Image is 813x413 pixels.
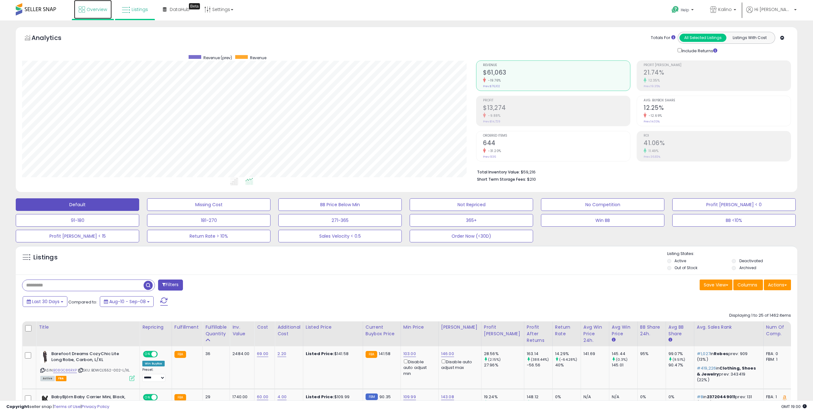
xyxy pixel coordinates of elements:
[142,361,165,366] div: Win BuyBox
[205,394,225,400] div: 29
[158,280,183,291] button: Filters
[672,198,796,211] button: Profit [PERSON_NAME] < 0
[766,394,787,400] div: FBA: 1
[739,265,756,270] label: Archived
[700,280,732,290] button: Save View
[612,324,635,337] div: Avg Win Price
[640,394,661,400] div: 0%
[486,78,501,83] small: -19.76%
[23,296,67,307] button: Last 30 Days
[306,394,358,400] div: $109.99
[667,251,797,257] p: Listing States:
[78,368,130,373] span: | SKU: BDWCL1552-002-L/XL.
[555,400,564,405] small: (0%)
[31,33,74,44] h5: Analytics
[174,394,186,401] small: FBA
[483,139,630,148] h2: 644
[674,265,697,270] label: Out of Stock
[646,149,658,153] small: 11.49%
[306,324,360,331] div: Listed Price
[205,324,227,337] div: Fulfillable Quantity
[250,55,266,60] span: Revenue
[616,357,628,362] small: (0.3%)
[527,394,552,400] div: 148.12
[766,357,787,362] div: FBM: 1
[40,351,135,380] div: ASIN:
[82,404,109,410] a: Privacy Policy
[232,351,249,357] div: 2484.00
[306,351,358,357] div: $141.58
[306,351,334,357] b: Listed Price:
[668,362,694,368] div: 90.47%
[6,404,109,410] div: seller snap | |
[132,6,148,13] span: Listings
[410,198,533,211] button: Not Repriced
[277,324,300,337] div: Additional Cost
[644,134,791,138] span: ROI
[441,394,454,400] a: 143.08
[739,258,763,263] label: Deactivated
[483,155,496,159] small: Prev: 936
[697,365,756,377] span: Clothing, Shoes & Jewelry
[486,113,500,118] small: -9.88%
[583,324,606,344] div: Avg Win Price 24h.
[203,55,232,60] span: Revenue (prev)
[541,198,664,211] button: No Competition
[697,351,759,362] p: in prev: 909 (13%)
[697,365,759,383] p: in prev: 343419 (22%)
[147,214,270,227] button: 181-270
[379,351,390,357] span: 141.58
[644,120,660,123] small: Prev: 14.03%
[379,394,391,400] span: 90.35
[754,6,792,13] span: Hi [PERSON_NAME]
[640,324,663,337] div: BB Share 24h.
[486,149,501,153] small: -31.20%
[612,351,637,357] div: 145.44
[16,230,139,242] button: Profit [PERSON_NAME] < 15
[54,404,81,410] a: Terms of Use
[527,176,536,182] span: $210
[612,337,616,343] small: Avg Win Price.
[488,357,501,362] small: (2.15%)
[144,395,151,400] span: ON
[766,324,789,337] div: Num of Comp.
[56,376,66,381] span: FBA
[441,358,476,371] div: Disable auto adjust max
[644,69,791,77] h2: 21.74%
[441,324,479,331] div: [PERSON_NAME]
[674,258,686,263] label: Active
[278,230,402,242] button: Sales Velocity < 0.5
[697,324,761,331] div: Avg. Sales Rank
[144,352,151,357] span: ON
[366,393,378,400] small: FBM
[781,404,807,410] span: 2025-10-9 19:00 GMT
[483,64,630,67] span: Revenue
[644,64,791,67] span: Profit [PERSON_NAME]
[484,362,524,368] div: 27.96%
[68,299,97,305] span: Compared to:
[644,84,660,88] small: Prev: 19.35%
[33,253,58,262] h5: Listings
[87,6,107,13] span: Overview
[668,324,691,337] div: Avg BB Share
[640,351,661,357] div: 95%
[673,47,725,54] div: Include Returns
[583,351,604,357] div: 141.69
[484,351,524,357] div: 28.56%
[483,69,630,77] h2: $61,063
[306,394,334,400] b: Listed Price:
[527,351,552,357] div: 163.14
[147,230,270,242] button: Return Rate > 10%
[671,6,679,14] i: Get Help
[16,214,139,227] button: 91-180
[737,282,757,288] span: Columns
[40,376,55,381] span: All listings currently available for purchase on Amazon
[484,324,521,337] div: Profit [PERSON_NAME]
[697,351,710,357] span: #1,027
[410,230,533,242] button: Order Now (<30D)
[559,357,577,362] small: (-64.28%)
[484,394,524,400] div: 19.24%
[644,99,791,102] span: Avg. Buybox Share
[100,296,154,307] button: Aug-10 - Sep-08
[483,134,630,138] span: Ordered Items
